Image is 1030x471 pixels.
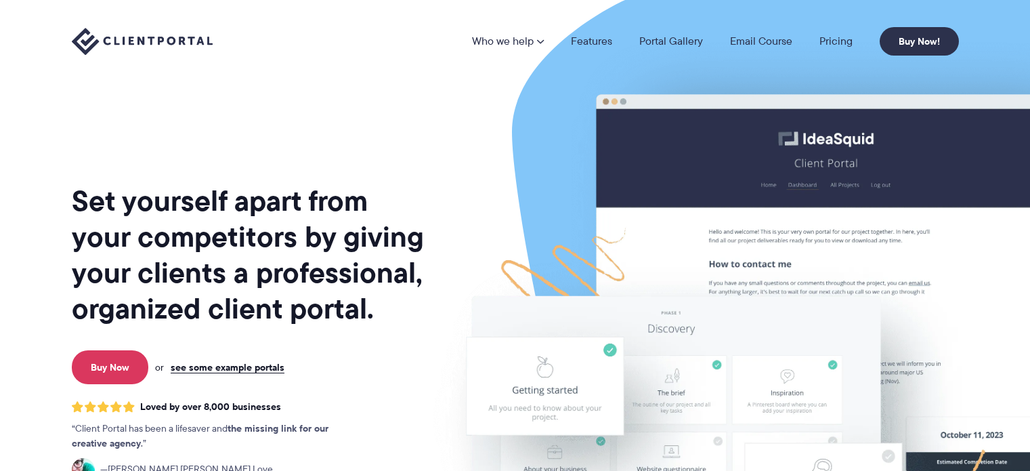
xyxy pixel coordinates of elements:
a: Portal Gallery [639,36,703,47]
p: Client Portal has been a lifesaver and . [72,422,356,451]
span: Loved by over 8,000 businesses [140,401,281,413]
a: Pricing [819,36,853,47]
h1: Set yourself apart from your competitors by giving your clients a professional, organized client ... [72,183,427,327]
a: Who we help [472,36,544,47]
a: Features [571,36,612,47]
a: see some example portals [171,361,284,373]
a: Buy Now [72,350,148,384]
a: Buy Now! [880,27,959,56]
span: or [155,361,164,373]
a: Email Course [730,36,792,47]
strong: the missing link for our creative agency [72,421,328,451]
